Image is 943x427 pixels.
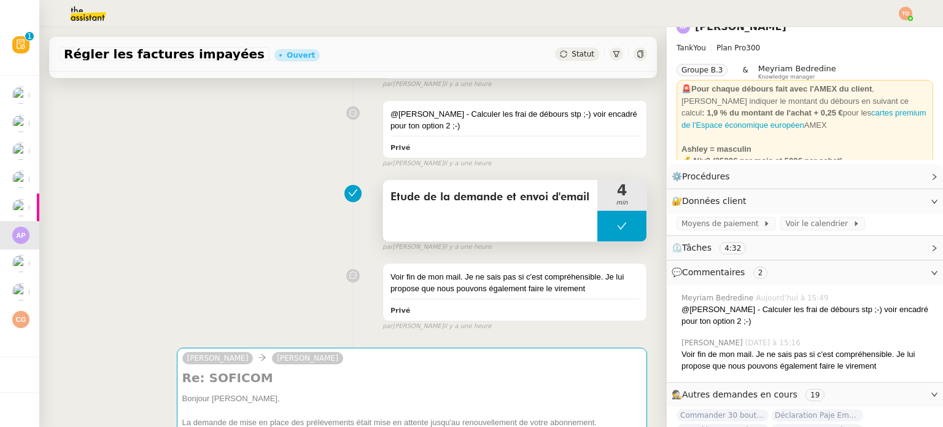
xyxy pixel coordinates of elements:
[681,217,763,230] span: Moyens de paiement
[753,267,768,279] nz-tag: 2
[597,183,646,198] span: 4
[382,321,393,332] span: par
[681,83,928,131] div: , [PERSON_NAME] indiquer le montant du débours en suivant ce calcul pour les AMEX
[677,20,690,34] img: svg
[444,321,492,332] span: il y a une heure
[444,242,492,253] span: il y a une heure
[12,143,29,160] img: users%2FKPVW5uJ7nAf2BaBJPZnFMauzfh73%2Favatar%2FDigitalCollectionThumbnailHandler.jpeg
[597,198,646,208] span: min
[771,409,863,421] span: Déclaration Paje Emploi - [DATE]
[12,115,29,132] img: users%2FKPVW5uJ7nAf2BaBJPZnFMauzfh73%2Favatar%2FDigitalCollectionThumbnailHandler.jpeg
[672,194,751,208] span: 🔐
[682,196,747,206] span: Données client
[805,389,825,401] nz-tag: 19
[681,84,872,93] strong: 🚨Pour chaque débours fait avec l'AMEX du client
[667,189,943,213] div: 🔐Données client
[382,79,492,90] small: [PERSON_NAME]
[12,311,29,328] img: svg
[742,64,748,80] span: &
[382,159,393,169] span: par
[182,393,642,405] div: Bonjour [PERSON_NAME],
[682,171,730,181] span: Procédures
[382,159,492,169] small: [PERSON_NAME]
[64,48,265,60] span: Régler les factures impayées
[682,243,712,253] span: Tâches
[756,292,831,304] span: Aujourd’hui à 15:49
[12,171,29,188] img: users%2FKPVW5uJ7nAf2BaBJPZnFMauzfh73%2Favatar%2FDigitalCollectionThumbnailHandler.jpeg
[672,243,756,253] span: ⏲️
[390,307,410,315] b: Privé
[572,50,594,58] span: Statut
[785,217,852,230] span: Voir le calendrier
[382,242,492,253] small: [PERSON_NAME]
[287,52,315,59] div: Ouvert
[382,79,393,90] span: par
[677,44,706,52] span: TankYou
[390,188,590,206] span: Etude de la demande et envoi d'email
[444,159,492,169] span: il y a une heure
[12,87,29,104] img: users%2FKPVW5uJ7nAf2BaBJPZnFMauzfh73%2Favatar%2FDigitalCollectionThumbnailHandler.jpeg
[444,79,492,90] span: il y a une heure
[899,7,912,20] img: svg
[681,337,745,348] span: [PERSON_NAME]
[758,74,815,80] span: Knowledge manager
[390,144,410,152] b: Privé
[720,242,746,254] nz-tag: 4:32
[682,390,797,399] span: Autres demandes en cours
[667,236,943,260] div: ⏲️Tâches 4:32
[672,267,772,277] span: 💬
[390,108,639,132] div: @[PERSON_NAME] - Calculer les frai de débours stp ;-) voir encadré pour ton option 2 ;-)
[716,44,746,52] span: Plan Pro
[681,304,933,327] div: @[PERSON_NAME] - Calculer les frai de débours stp ;-) voir encadré pour ton option 2 ;-)
[758,64,836,73] span: Meyriam Bedredine
[12,199,29,216] img: users%2FKPVW5uJ7nAf2BaBJPZnFMauzfh73%2Favatar%2FDigitalCollectionThumbnailHandler.jpeg
[182,353,254,364] a: [PERSON_NAME]
[12,227,29,244] img: svg
[27,32,32,43] p: 1
[746,44,760,52] span: 300
[667,383,943,407] div: 🕵️Autres demandes en cours 19
[25,32,34,41] nz-badge-sup: 1
[382,242,393,253] span: par
[667,261,943,284] div: 💬Commentaires 2
[682,267,745,277] span: Commentaires
[745,337,803,348] span: [DATE] à 15:16
[681,108,926,130] a: cartes premium de l'Espace économique européen
[12,283,29,300] img: users%2FrssbVgR8pSYriYNmUDKzQX9syo02%2Favatar%2Fb215b948-7ecd-4adc-935c-e0e4aeaee93e
[672,390,829,399] span: 🕵️
[390,271,639,295] div: Voir fin de mon mail. Je ne sais pas si c'est compréhensible. Je lui propose que nous pouvons éga...
[12,255,29,272] img: users%2FKPVW5uJ7nAf2BaBJPZnFMauzfh73%2Favatar%2FDigitalCollectionThumbnailHandler.jpeg
[681,144,751,154] strong: Ashley = masculin
[677,64,728,76] nz-tag: Groupe B.3
[382,321,492,332] small: [PERSON_NAME]
[667,165,943,189] div: ⚙️Procédures
[182,369,642,386] h4: Re: SOFICOM
[681,292,756,304] span: Meyriam Bedredine
[702,108,843,117] strong: : 1,9 % du montant de l'achat + 0,25 €
[681,348,933,372] div: Voir fin de mon mail. Je ne sais pas si c'est compréhensible. Je lui propose que nous pouvons éga...
[272,353,343,364] a: [PERSON_NAME]
[677,409,769,421] span: Commander 30 bouteilles de Deutz
[758,64,836,80] app-user-label: Knowledge manager
[672,170,735,184] span: ⚙️
[681,156,842,165] strong: 💰 Niv2 (3500€ par mois et 500€ par achat)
